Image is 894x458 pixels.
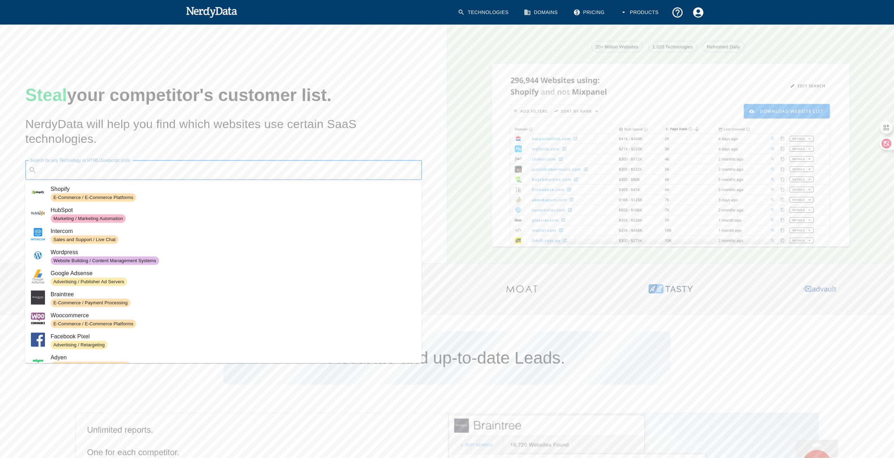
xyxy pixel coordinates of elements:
[30,157,130,163] label: Search for any Technology or HTML/Javascript code
[51,215,126,222] span: Marketing / Marketing Automation
[51,341,107,348] span: Advertising / Retargeting
[688,2,709,23] button: Account Settings
[51,320,136,327] span: E-Commerce / E-Commerce Platforms
[492,64,849,244] img: A screenshot of a report showing the total number of websites using Shopify
[51,332,416,341] span: Facebook Pixel
[186,5,237,19] img: NerdyData.com
[520,2,563,23] a: Domains
[592,44,642,51] span: 20+ Million Websites
[25,85,67,105] span: Steal
[223,331,671,385] h3: Accurate and up-to-date Leads.
[51,353,416,362] span: Adyen
[667,2,688,23] button: Support and Documentation
[51,248,416,257] span: Wordpress
[25,85,422,106] h1: your competitor's customer list.
[51,299,130,306] span: E-Commerce / Payment Processing
[648,41,697,52] a: 1,020 Technologies
[648,266,693,311] img: ABTasty
[703,41,744,52] a: Refreshed Daily
[51,236,118,243] span: Sales and Support / Live Chat
[25,117,422,146] h2: NerdyData will help you find which websites use certain SaaS technologies.
[453,2,514,23] a: Technologies
[569,2,610,23] a: Pricing
[51,363,130,369] span: E-Commerce / Payment Processing
[51,290,416,299] span: Braintree
[591,41,642,52] a: 20+ Million Websites
[648,44,697,51] span: 1,020 Technologies
[51,257,159,264] span: Website Building / Content Management Systems
[703,44,744,51] span: Refreshed Daily
[616,2,664,23] button: Products
[51,194,136,201] span: E-Commerce / E-Commerce Platforms
[51,227,416,235] span: Intercom
[87,424,436,458] h5: Unlimited reports. One for each competitor.
[51,278,127,285] span: Advertising / Publisher Ad Servers
[51,206,416,214] span: HubSpot
[51,185,416,193] span: Shopify
[51,269,416,278] span: Google Adsense
[51,311,416,320] span: Woocommerce
[499,266,544,311] img: Moat
[797,266,842,311] img: Advault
